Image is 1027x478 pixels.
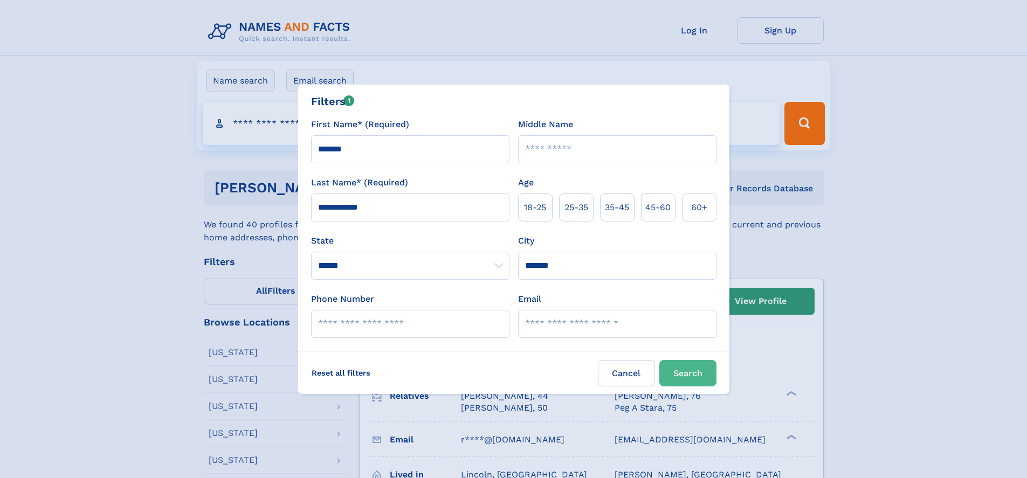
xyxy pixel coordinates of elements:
span: 60+ [691,201,707,214]
label: Reset all filters [305,360,377,386]
div: Filters [311,93,355,109]
span: 45‑60 [645,201,671,214]
label: Last Name* (Required) [311,176,408,189]
label: Age [518,176,534,189]
label: City [518,234,534,247]
span: 18‑25 [524,201,546,214]
button: Search [659,360,716,386]
label: Middle Name [518,118,573,131]
span: 35‑45 [605,201,629,214]
label: First Name* (Required) [311,118,409,131]
label: Email [518,293,541,306]
label: State [311,234,509,247]
span: 25‑35 [564,201,588,214]
label: Phone Number [311,293,374,306]
label: Cancel [598,360,655,386]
